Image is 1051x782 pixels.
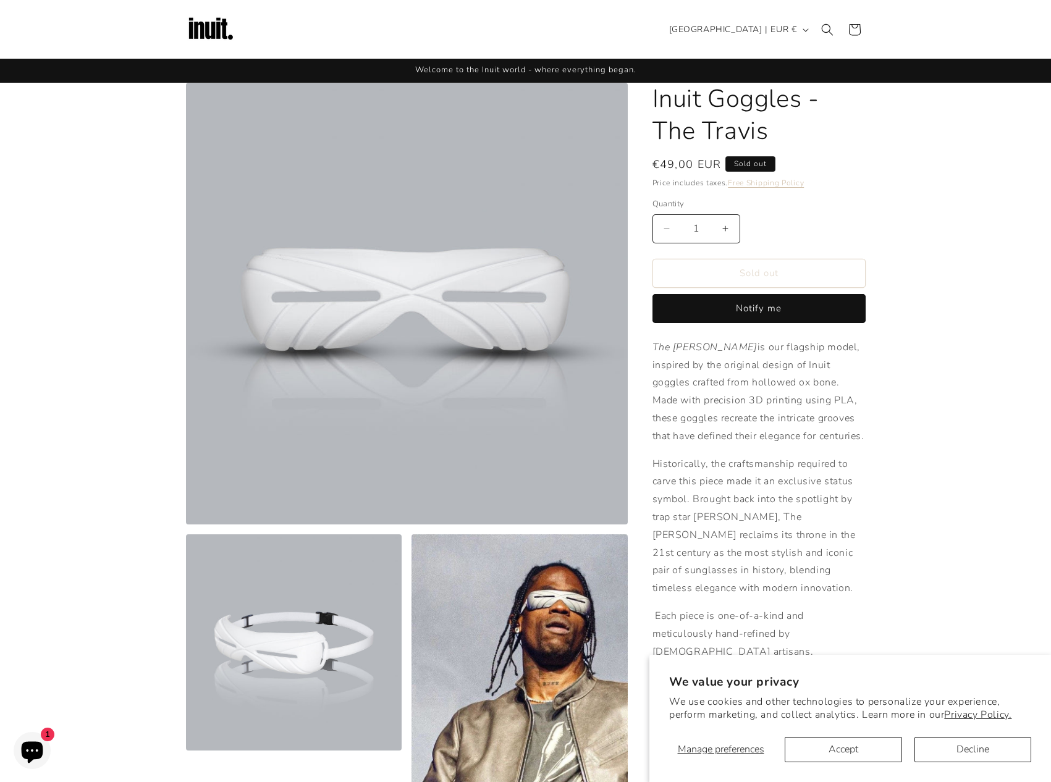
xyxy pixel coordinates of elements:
em: The [PERSON_NAME] [652,340,758,354]
label: Quantity [652,198,866,211]
p: Historically, the craftsmanship required to carve this piece made it an exclusive status symbol. ... [652,455,866,597]
span: [GEOGRAPHIC_DATA] | EUR € [669,23,797,36]
button: Sold out [652,259,866,288]
button: Manage preferences [669,737,772,762]
button: Notify me [652,294,866,323]
span: Each piece is one-of-a-kind and meticulously hand-refined by [DEMOGRAPHIC_DATA] artisans. [652,609,814,658]
button: Decline [914,737,1031,762]
button: Accept [785,737,901,762]
div: Announcement [186,59,866,82]
p: is our flagship model, inspired by the original design of Inuit goggles crafted from hollowed ox ... [652,338,866,445]
inbox-online-store-chat: Shopify online store chat [10,732,54,772]
h2: We value your privacy [669,675,1031,690]
p: We use cookies and other technologies to personalize your experience, perform marketing, and coll... [669,696,1031,721]
span: Sold out [725,156,775,172]
a: Free Shipping Policy [728,178,804,188]
button: [GEOGRAPHIC_DATA] | EUR € [662,18,814,41]
summary: Search [814,16,841,43]
span: Welcome to the Inuit world - where everything began. [415,64,636,75]
a: Privacy Policy. [944,708,1011,721]
img: Inuit Logo [186,5,235,54]
h1: Inuit Goggles - The Travis [652,83,866,147]
div: Price includes taxes. [652,177,866,189]
span: Manage preferences [678,742,764,756]
span: €49,00 EUR [652,156,722,173]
